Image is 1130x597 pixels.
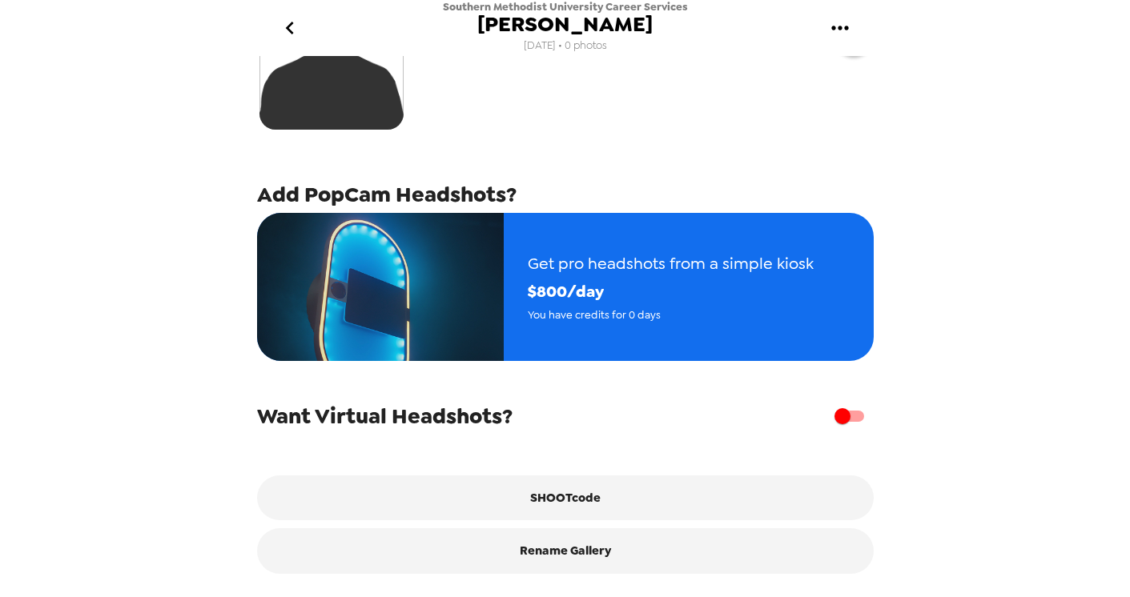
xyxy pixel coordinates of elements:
[257,402,513,431] span: Want Virtual Headshots?
[257,213,874,361] button: Get pro headshots from a simple kiosk$800/dayYou have credits for 0 days
[814,2,867,54] button: gallery menu
[528,250,814,278] span: Get pro headshots from a simple kiosk
[257,213,504,361] img: popcam example
[524,35,607,57] span: [DATE] • 0 photos
[264,2,316,54] button: go back
[528,278,814,306] span: $ 800 /day
[477,14,653,35] span: [PERSON_NAME]
[257,180,517,209] span: Add PopCam Headshots?
[528,306,814,324] span: You have credits for 0 days
[257,475,874,520] button: SHOOTcode
[257,528,874,573] button: Rename Gallery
